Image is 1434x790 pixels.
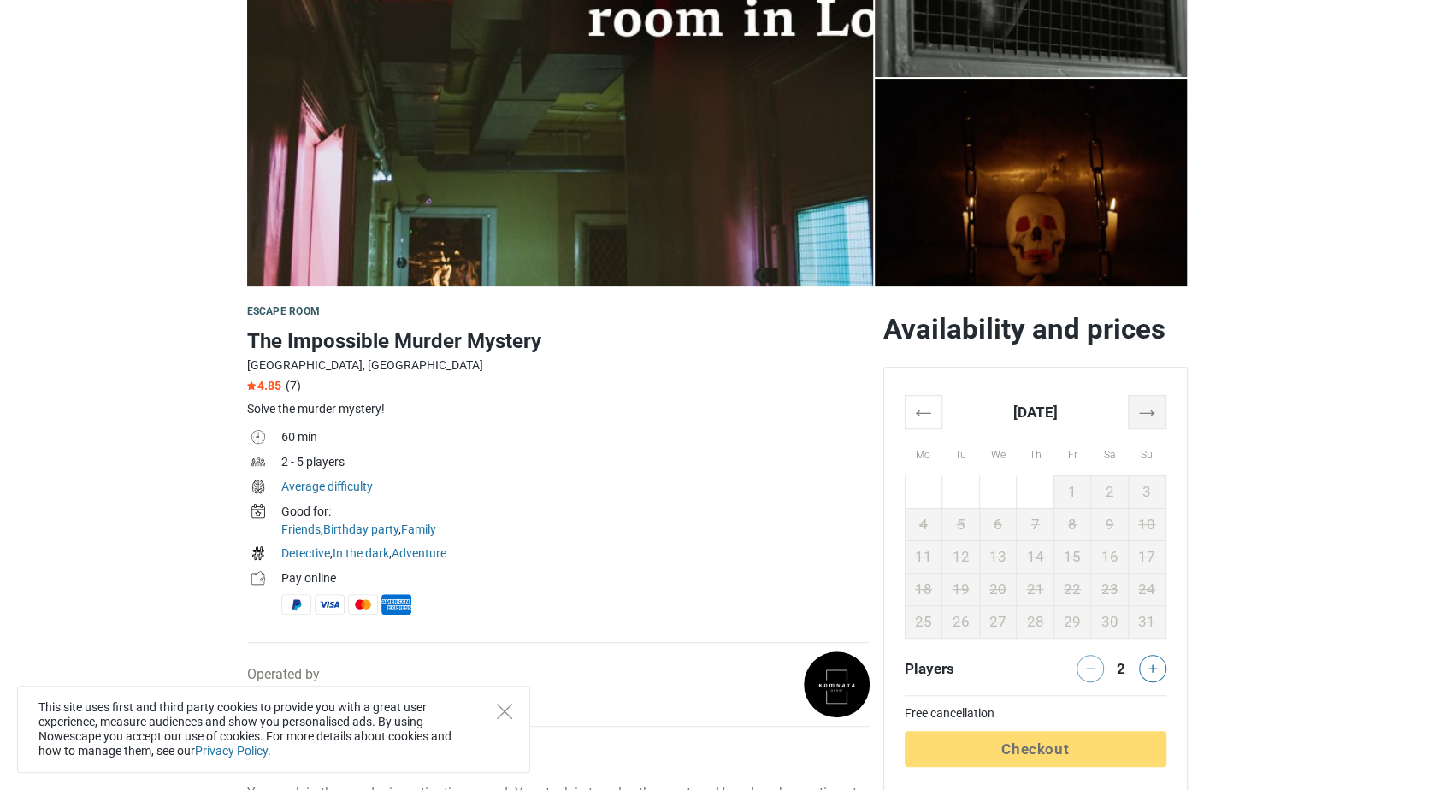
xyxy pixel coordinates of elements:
td: 1 [1053,475,1091,508]
div: [GEOGRAPHIC_DATA], [GEOGRAPHIC_DATA] [247,357,870,374]
td: 26 [942,605,980,638]
td: 24 [1128,573,1165,605]
h1: The Impossible Murder Mystery [247,326,870,357]
td: 27 [979,605,1017,638]
a: Friends [281,522,321,536]
div: Players [898,655,1036,682]
a: Adventure [392,546,446,560]
td: 6 [979,508,1017,540]
td: 25 [905,605,942,638]
td: 9 [1091,508,1129,540]
td: 19 [942,573,980,605]
th: [DATE] [942,395,1129,428]
a: The Impossible Murder Mystery photo 4 [875,79,1188,286]
span: (7) [286,379,301,392]
a: Privacy Policy [195,744,268,758]
td: 2 - 5 players [281,451,870,476]
td: , , [281,501,870,543]
button: Close [497,704,512,719]
td: 31 [1128,605,1165,638]
td: Free cancellation [905,705,1166,722]
td: 13 [979,540,1017,573]
td: 11 [905,540,942,573]
td: 23 [1091,573,1129,605]
div: Good for: [281,503,870,521]
td: 21 [1017,573,1054,605]
td: 4 [905,508,942,540]
td: 8 [1053,508,1091,540]
img: e46de7e1bcaaced9l.png [804,651,870,717]
div: This site uses first and third party cookies to provide you with a great user experience, measure... [17,686,530,773]
img: Star [247,381,256,390]
td: 12 [942,540,980,573]
th: Sa [1091,428,1129,475]
a: Detective [281,546,330,560]
a: Family [401,522,436,536]
td: 2 [1091,475,1129,508]
a: In the dark [333,546,389,560]
div: 2 [1111,655,1131,679]
td: 5 [942,508,980,540]
h2: Availability and prices [883,312,1188,346]
td: 30 [1091,605,1129,638]
td: 22 [1053,573,1091,605]
td: 3 [1128,475,1165,508]
td: 15 [1053,540,1091,573]
span: PayPal [281,594,311,615]
td: 16 [1091,540,1129,573]
th: Su [1128,428,1165,475]
td: 7 [1017,508,1054,540]
span: MasterCard [348,594,378,615]
td: 20 [979,573,1017,605]
img: The Impossible Murder Mystery photo 5 [875,79,1188,286]
th: Mo [905,428,942,475]
td: 17 [1128,540,1165,573]
span: 4.85 [247,379,281,392]
th: ← [905,395,942,428]
h4: Description [247,747,870,768]
th: Th [1017,428,1054,475]
a: Birthday party [323,522,398,536]
span: American Express [381,594,411,615]
th: We [979,428,1017,475]
td: 18 [905,573,942,605]
td: , , [281,543,870,568]
div: Solve the murder mystery! [247,400,870,418]
a: Average difficulty [281,480,373,493]
div: Pay online [281,569,870,587]
span: Escape room [247,305,320,317]
th: Fr [1053,428,1091,475]
td: 29 [1053,605,1091,638]
td: 10 [1128,508,1165,540]
td: 28 [1017,605,1054,638]
th: Tu [942,428,980,475]
td: 60 min [281,427,870,451]
td: 14 [1017,540,1054,573]
th: → [1128,395,1165,428]
span: Visa [315,594,345,615]
div: Operated by [247,664,341,705]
